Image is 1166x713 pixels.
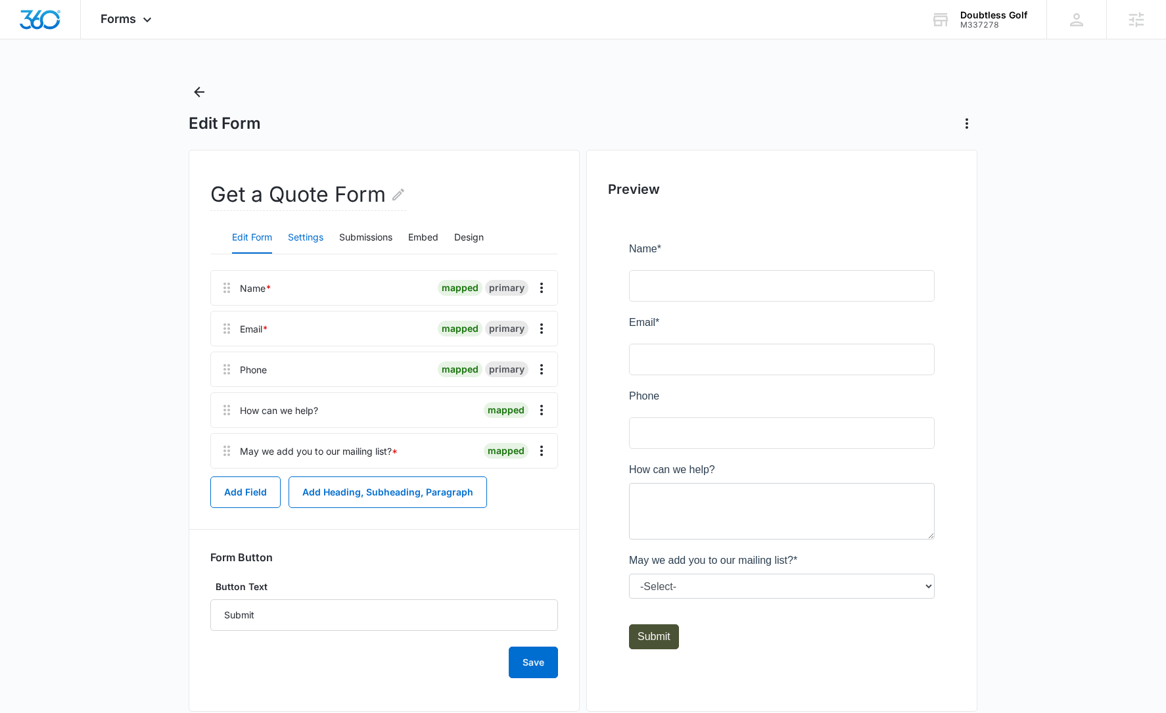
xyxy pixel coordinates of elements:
h2: Get a Quote Form [210,179,406,211]
div: primary [485,321,528,336]
div: mapped [438,321,482,336]
button: Overflow Menu [531,318,552,339]
div: Email [240,322,268,336]
button: Actions [956,113,977,134]
div: mapped [484,402,528,418]
div: Phone [240,363,267,377]
label: Button Text [210,580,558,594]
div: primary [485,361,528,377]
button: Back [189,81,210,103]
div: account name [960,10,1027,20]
button: Embed [408,222,438,254]
button: Submissions [339,222,392,254]
h3: Form Button [210,551,273,564]
button: Add Field [210,476,281,508]
button: Design [454,222,484,254]
div: primary [485,280,528,296]
h2: Preview [608,179,956,199]
button: Overflow Menu [531,277,552,298]
h1: Edit Form [189,114,261,133]
div: How can we help? [240,403,318,417]
button: Edit Form Name [390,179,406,210]
div: mapped [438,280,482,296]
button: Overflow Menu [531,400,552,421]
button: Add Heading, Subheading, Paragraph [289,476,487,508]
div: mapped [484,443,528,459]
div: account id [960,20,1027,30]
div: Name [240,281,271,295]
button: Settings [288,222,323,254]
button: Save [509,647,558,678]
span: Forms [101,12,136,26]
div: mapped [438,361,482,377]
button: Edit Form [232,222,272,254]
button: Overflow Menu [531,440,552,461]
span: Submit [9,390,41,401]
div: May we add you to our mailing list? [240,444,398,458]
button: Overflow Menu [531,359,552,380]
